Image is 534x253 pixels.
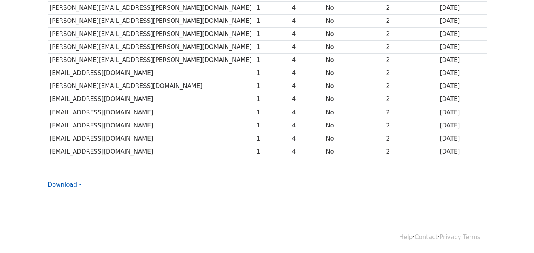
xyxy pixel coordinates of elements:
[399,234,413,241] a: Help
[255,80,290,93] td: 1
[324,119,384,132] td: No
[255,28,290,41] td: 1
[255,2,290,15] td: 1
[384,41,438,54] td: 2
[324,106,384,119] td: No
[290,2,324,15] td: 4
[384,54,438,67] td: 2
[290,145,324,158] td: 4
[438,54,487,67] td: [DATE]
[384,28,438,41] td: 2
[48,28,255,41] td: [PERSON_NAME][EMAIL_ADDRESS][PERSON_NAME][DOMAIN_NAME]
[255,41,290,54] td: 1
[255,145,290,158] td: 1
[438,106,487,119] td: [DATE]
[438,28,487,41] td: [DATE]
[255,93,290,106] td: 1
[48,15,255,28] td: [PERSON_NAME][EMAIL_ADDRESS][PERSON_NAME][DOMAIN_NAME]
[48,41,255,54] td: [PERSON_NAME][EMAIL_ADDRESS][PERSON_NAME][DOMAIN_NAME]
[438,67,487,80] td: [DATE]
[48,119,255,132] td: [EMAIL_ADDRESS][DOMAIN_NAME]
[255,106,290,119] td: 1
[384,15,438,28] td: 2
[324,80,384,93] td: No
[438,145,487,158] td: [DATE]
[290,54,324,67] td: 4
[438,15,487,28] td: [DATE]
[48,54,255,67] td: [PERSON_NAME][EMAIL_ADDRESS][PERSON_NAME][DOMAIN_NAME]
[255,67,290,80] td: 1
[255,132,290,145] td: 1
[324,145,384,158] td: No
[290,132,324,145] td: 4
[324,54,384,67] td: No
[48,181,82,188] a: Download
[494,215,534,253] iframe: Chat Widget
[384,67,438,80] td: 2
[384,80,438,93] td: 2
[290,41,324,54] td: 4
[438,132,487,145] td: [DATE]
[324,15,384,28] td: No
[324,28,384,41] td: No
[290,28,324,41] td: 4
[290,80,324,93] td: 4
[415,234,438,241] a: Contact
[324,132,384,145] td: No
[324,2,384,15] td: No
[384,2,438,15] td: 2
[384,106,438,119] td: 2
[440,234,461,241] a: Privacy
[438,80,487,93] td: [DATE]
[438,119,487,132] td: [DATE]
[48,80,255,93] td: [PERSON_NAME][EMAIL_ADDRESS][DOMAIN_NAME]
[384,145,438,158] td: 2
[290,15,324,28] td: 4
[48,67,255,80] td: [EMAIL_ADDRESS][DOMAIN_NAME]
[48,2,255,15] td: [PERSON_NAME][EMAIL_ADDRESS][PERSON_NAME][DOMAIN_NAME]
[384,132,438,145] td: 2
[48,145,255,158] td: [EMAIL_ADDRESS][DOMAIN_NAME]
[324,67,384,80] td: No
[48,93,255,106] td: [EMAIL_ADDRESS][DOMAIN_NAME]
[290,93,324,106] td: 4
[48,132,255,145] td: [EMAIL_ADDRESS][DOMAIN_NAME]
[438,2,487,15] td: [DATE]
[384,93,438,106] td: 2
[438,41,487,54] td: [DATE]
[463,234,480,241] a: Terms
[438,93,487,106] td: [DATE]
[255,54,290,67] td: 1
[290,106,324,119] td: 4
[324,93,384,106] td: No
[290,119,324,132] td: 4
[255,15,290,28] td: 1
[384,119,438,132] td: 2
[48,106,255,119] td: [EMAIL_ADDRESS][DOMAIN_NAME]
[290,67,324,80] td: 4
[324,41,384,54] td: No
[255,119,290,132] td: 1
